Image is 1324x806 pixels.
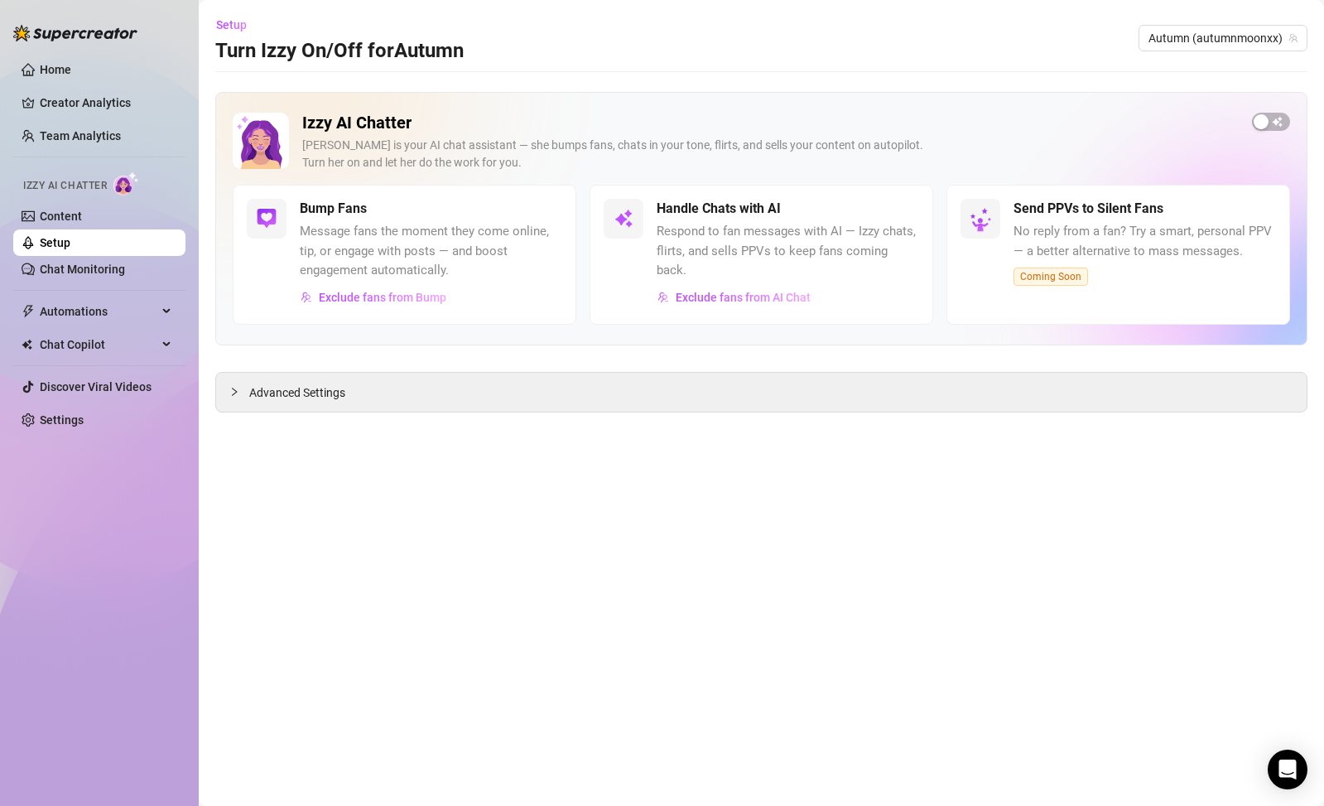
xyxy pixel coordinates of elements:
[216,18,247,31] span: Setup
[1013,222,1276,261] span: No reply from a fan? Try a smart, personal PPV — a better alternative to mass messages.
[215,12,260,38] button: Setup
[40,129,121,142] a: Team Analytics
[40,63,71,76] a: Home
[300,284,447,311] button: Exclude fans from Bump
[22,305,35,318] span: thunderbolt
[676,291,811,304] span: Exclude fans from AI Chat
[657,222,919,281] span: Respond to fan messages with AI — Izzy chats, flirts, and sells PPVs to keep fans coming back.
[970,208,996,234] img: silent-fans-ppv-o-N6Mmdf.svg
[229,387,239,397] span: collapsed
[614,209,633,229] img: svg%3e
[302,113,1239,133] h2: Izzy AI Chatter
[113,171,139,195] img: AI Chatter
[657,199,781,219] h5: Handle Chats with AI
[300,199,367,219] h5: Bump Fans
[300,222,562,281] span: Message fans the moment they come online, tip, or engage with posts — and boost engagement automa...
[40,331,157,358] span: Chat Copilot
[1268,750,1307,789] div: Open Intercom Messenger
[1148,26,1298,51] span: Autumn (autumnmoonxx)
[23,178,107,194] span: Izzy AI Chatter
[22,339,32,350] img: Chat Copilot
[1288,33,1298,43] span: team
[301,292,312,303] img: svg%3e
[257,209,277,229] img: svg%3e
[249,384,345,402] span: Advanced Settings
[13,25,137,41] img: logo-BBDzfeDw.svg
[40,263,125,276] a: Chat Monitoring
[319,291,446,304] span: Exclude fans from Bump
[302,137,1239,171] div: [PERSON_NAME] is your AI chat assistant — she bumps fans, chats in your tone, flirts, and sells y...
[215,38,464,65] h3: Turn Izzy On/Off for Autumn
[40,380,152,393] a: Discover Viral Videos
[40,210,82,223] a: Content
[1013,199,1163,219] h5: Send PPVs to Silent Fans
[40,89,172,116] a: Creator Analytics
[1013,268,1088,286] span: Coming Soon
[229,383,249,401] div: collapsed
[233,113,289,169] img: Izzy AI Chatter
[40,236,70,249] a: Setup
[657,292,669,303] img: svg%3e
[40,298,157,325] span: Automations
[657,284,811,311] button: Exclude fans from AI Chat
[40,413,84,427] a: Settings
